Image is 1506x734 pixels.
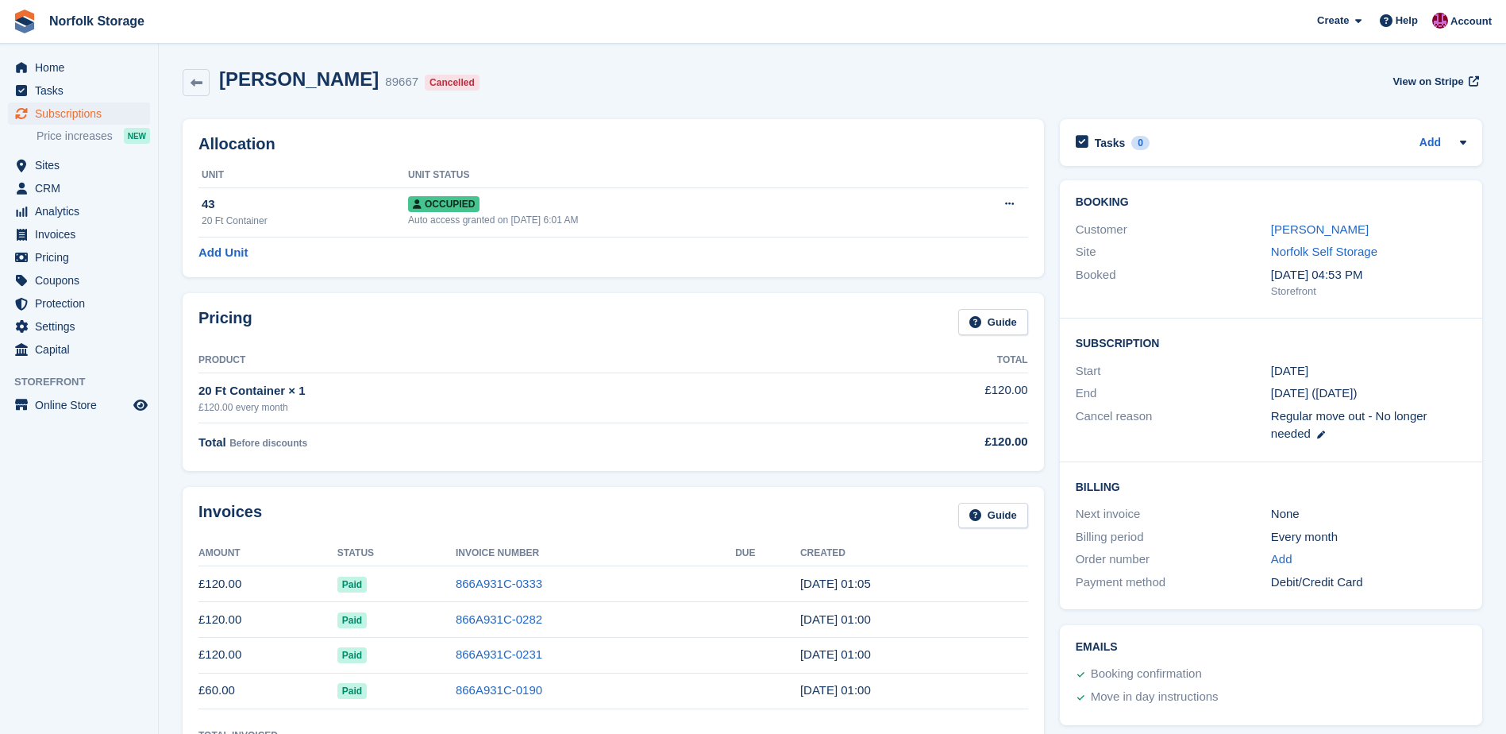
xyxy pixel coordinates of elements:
span: Account [1450,14,1492,29]
span: Paid [337,612,367,628]
span: Online Store [35,394,130,416]
span: Occupied [408,196,480,212]
a: Guide [958,309,1028,335]
a: Price increases NEW [37,127,150,145]
h2: Booking [1076,196,1466,209]
time: 2025-08-12 00:00:27 UTC [800,612,871,626]
time: 2025-07-12 00:00:32 UTC [800,647,871,661]
div: [DATE] 04:53 PM [1271,266,1466,284]
a: 866A931C-0231 [456,647,542,661]
a: Add Unit [198,244,248,262]
a: menu [8,154,150,176]
td: £120.00 [198,637,337,673]
div: NEW [124,128,150,144]
a: menu [8,246,150,268]
a: menu [8,200,150,222]
a: menu [8,223,150,245]
time: 2025-09-12 00:05:47 UTC [800,577,871,590]
span: CRM [35,177,130,199]
span: Price increases [37,129,113,144]
div: End [1076,384,1271,403]
h2: Subscription [1076,334,1466,350]
td: £120.00 [198,566,337,602]
a: menu [8,269,150,292]
div: Site [1076,243,1271,261]
span: Paid [337,683,367,699]
span: Protection [35,292,130,315]
h2: Allocation [198,135,1028,153]
a: 866A931C-0333 [456,577,542,590]
span: Sites [35,154,130,176]
span: Total [198,435,226,449]
td: £120.00 [793,373,1028,423]
span: Analytics [35,200,130,222]
span: [DATE] ([DATE]) [1271,386,1358,400]
td: £60.00 [198,673,337,709]
div: 20 Ft Container × 1 [198,382,793,400]
th: Total [793,348,1028,373]
th: Unit [198,163,408,188]
span: Pricing [35,246,130,268]
td: £120.00 [198,602,337,638]
img: Amber Wells [1432,13,1448,29]
div: 89667 [385,73,418,91]
a: Add [1271,550,1292,569]
div: None [1271,505,1466,523]
a: Add [1419,134,1441,153]
a: menu [8,315,150,338]
div: Billing period [1076,528,1271,547]
a: Preview store [131,396,150,415]
span: Storefront [14,374,158,390]
img: stora-icon-8386f47178a22dfd0bd8f6a31ec36ba5ce8667c1dd55bd0f319d3a0aa187defe.svg [13,10,37,33]
span: Paid [337,577,367,593]
span: Subscriptions [35,102,130,125]
div: Storefront [1271,284,1466,299]
a: menu [8,338,150,361]
h2: Invoices [198,503,262,529]
a: menu [8,79,150,102]
div: Customer [1076,221,1271,239]
div: Auto access granted on [DATE] 6:01 AM [408,213,926,227]
div: Booking confirmation [1091,665,1202,684]
a: menu [8,102,150,125]
span: Coupons [35,269,130,292]
div: Move in day instructions [1091,688,1219,707]
th: Status [337,541,456,566]
a: menu [8,292,150,315]
th: Invoice Number [456,541,735,566]
div: Order number [1076,550,1271,569]
h2: Billing [1076,478,1466,494]
span: Capital [35,338,130,361]
time: 2025-06-12 00:00:16 UTC [800,683,871,697]
div: 0 [1131,136,1150,150]
a: 866A931C-0282 [456,612,542,626]
div: £120.00 every month [198,400,793,415]
h2: Tasks [1095,136,1126,150]
div: Payment method [1076,574,1271,592]
div: 43 [202,195,408,214]
a: Norfolk Storage [43,8,151,34]
span: Regular move out - No longer needed [1271,409,1427,441]
div: Next invoice [1076,505,1271,523]
th: Created [800,541,1028,566]
th: Unit Status [408,163,926,188]
span: Before discounts [229,438,307,449]
span: Tasks [35,79,130,102]
th: Amount [198,541,337,566]
a: menu [8,394,150,416]
a: menu [8,56,150,79]
div: Booked [1076,266,1271,299]
a: Norfolk Self Storage [1271,245,1377,258]
h2: Pricing [198,309,252,335]
span: Paid [337,647,367,663]
span: Settings [35,315,130,338]
span: Home [35,56,130,79]
a: [PERSON_NAME] [1271,222,1369,236]
span: Help [1396,13,1418,29]
div: £120.00 [793,433,1028,451]
h2: Emails [1076,641,1466,654]
h2: [PERSON_NAME] [219,68,379,90]
div: Debit/Credit Card [1271,574,1466,592]
div: 20 Ft Container [202,214,408,228]
span: Invoices [35,223,130,245]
